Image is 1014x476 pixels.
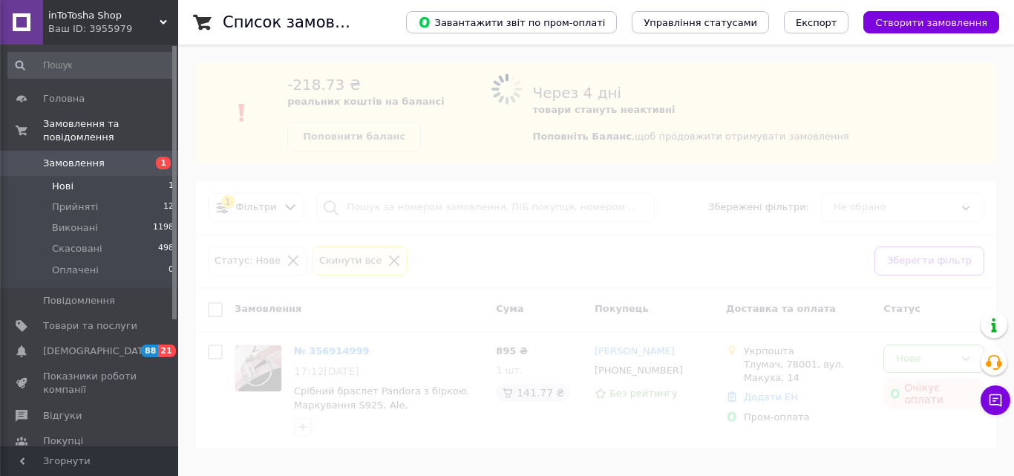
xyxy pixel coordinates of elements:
[48,9,160,22] span: inToTosha Shop
[141,345,158,357] span: 88
[156,157,171,169] span: 1
[153,221,174,235] span: 1198
[169,180,174,193] span: 1
[644,17,757,28] span: Управління статусами
[406,11,617,33] button: Завантажити звіт по пром-оплаті
[158,242,174,255] span: 498
[43,409,82,423] span: Відгуки
[43,157,105,170] span: Замовлення
[43,434,83,448] span: Покупці
[981,385,1010,415] button: Чат з покупцем
[169,264,174,277] span: 0
[52,242,102,255] span: Скасовані
[48,22,178,36] div: Ваш ID: 3955979
[52,264,99,277] span: Оплачені
[43,345,153,358] span: [DEMOGRAPHIC_DATA]
[163,200,174,214] span: 12
[223,13,373,31] h1: Список замовлень
[418,16,605,29] span: Завантажити звіт по пром-оплаті
[784,11,849,33] button: Експорт
[52,221,98,235] span: Виконані
[43,370,137,397] span: Показники роботи компанії
[632,11,769,33] button: Управління статусами
[43,117,178,144] span: Замовлення та повідомлення
[875,17,987,28] span: Створити замовлення
[43,294,115,307] span: Повідомлення
[863,11,999,33] button: Створити замовлення
[7,52,175,79] input: Пошук
[158,345,175,357] span: 21
[52,180,73,193] span: Нові
[43,319,137,333] span: Товари та послуги
[848,16,999,27] a: Створити замовлення
[43,92,85,105] span: Головна
[52,200,98,214] span: Прийняті
[796,17,837,28] span: Експорт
